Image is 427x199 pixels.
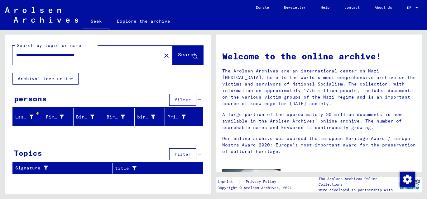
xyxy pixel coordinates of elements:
font: Birth name [76,114,104,120]
font: Newsletter [284,5,306,10]
font: were developed in partnership with [319,187,393,192]
mat-header-cell: Birth [104,108,135,126]
a: Seek [83,14,109,30]
font: First name [46,114,74,120]
font: Archival tree units [18,76,71,81]
button: Search [173,46,203,65]
font: Welcome to the online archive! [222,51,381,62]
a: Privacy Policy [241,178,284,185]
button: Clear [160,49,173,62]
div: Birth [107,112,134,122]
font: Topics [14,148,42,158]
font: Explore the archive [117,18,170,24]
mat-header-cell: First name [43,108,74,126]
font: filter [175,151,191,157]
a: imprint [218,178,238,185]
mat-header-cell: birth date [135,108,165,126]
font: Our online archive was awarded the European Heritage Award / Europa Nostra Award 2020: Europe's m... [222,136,416,154]
font: contact [344,5,360,10]
font: | [238,179,241,184]
div: Signature [15,163,112,173]
button: filter [169,148,196,160]
img: yv_logo.png [398,177,421,192]
font: Prisoner # [167,114,195,120]
mat-header-cell: Prisoner # [165,108,203,126]
font: Last name [15,114,41,120]
font: Donate [256,5,269,10]
button: Archival tree units [12,73,79,85]
font: Birth [107,114,121,120]
font: persons [14,94,47,103]
font: A large portion of the approximately 30 million documents is now available in the Arolsen Archive... [222,112,402,130]
div: Birth name [76,112,104,122]
div: birth date [137,112,165,122]
div: First name [46,112,74,122]
font: Help [321,5,329,10]
font: The Arolsen Archives are an international center on Nazi [MEDICAL_DATA], home to the world's most... [222,68,416,106]
font: filter [175,97,191,103]
font: birth date [137,114,165,120]
font: Signature [15,165,41,171]
font: Copyright © Arolsen Archives, 2021 [218,185,292,190]
font: DE [407,5,411,10]
mat-header-cell: Last name [13,108,43,126]
font: Privacy Policy [246,179,276,184]
font: imprint [218,179,233,184]
div: title [115,163,195,173]
font: About Us [375,5,392,10]
font: Search by topic or name [17,43,81,48]
font: title [115,165,129,171]
div: Prisoner # [167,112,195,122]
button: filter [169,94,196,106]
a: Explore the archive [109,14,178,29]
mat-header-cell: Birth name [74,108,104,126]
img: Arolsen_neg.svg [5,7,78,23]
font: Search [178,51,197,58]
img: Change consent [400,172,415,187]
font: Seek [91,18,102,24]
mat-icon: close [163,52,170,59]
div: Last name [15,112,43,122]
